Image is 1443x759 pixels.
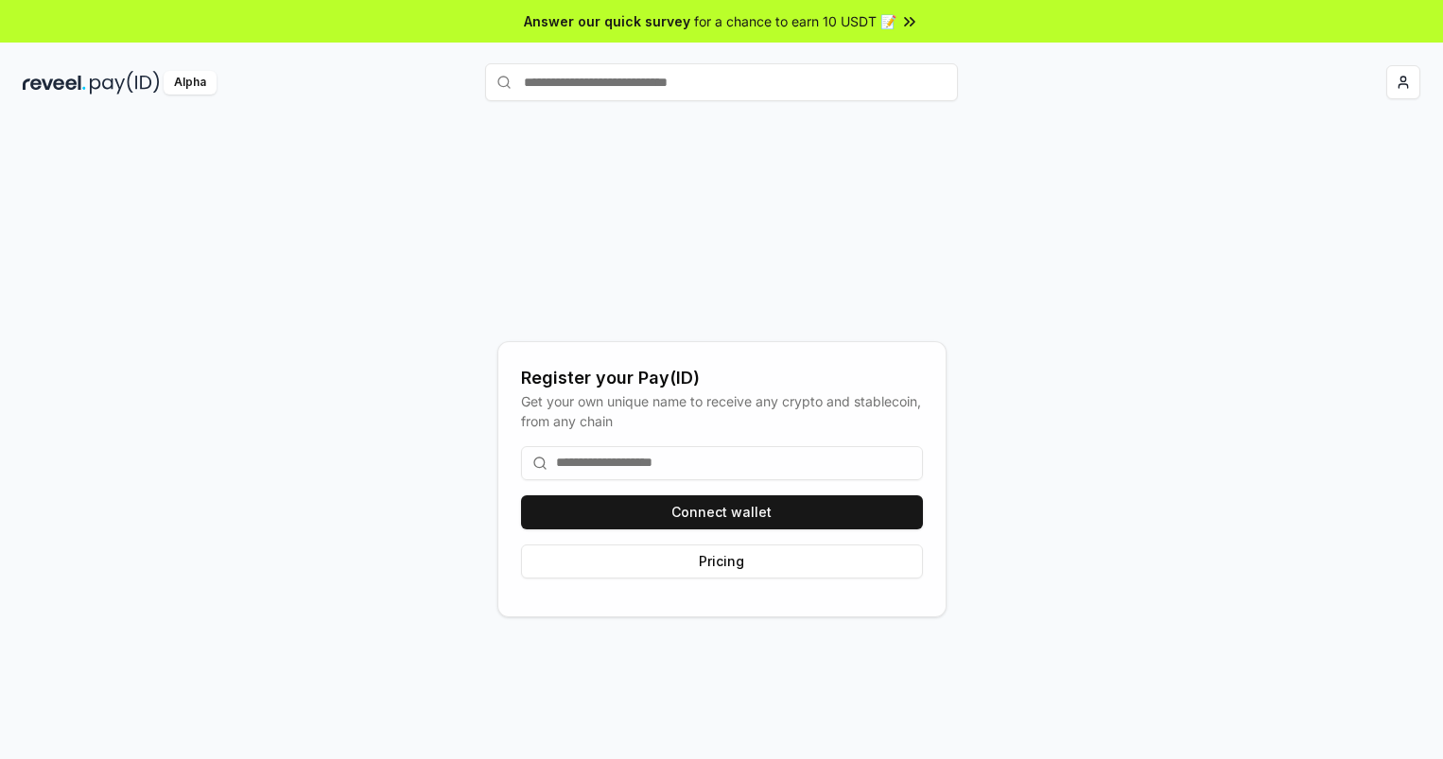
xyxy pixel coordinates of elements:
span: Answer our quick survey [524,11,690,31]
img: reveel_dark [23,71,86,95]
div: Alpha [164,71,217,95]
img: pay_id [90,71,160,95]
button: Connect wallet [521,495,923,529]
div: Register your Pay(ID) [521,365,923,391]
button: Pricing [521,544,923,578]
span: for a chance to earn 10 USDT 📝 [694,11,896,31]
div: Get your own unique name to receive any crypto and stablecoin, from any chain [521,391,923,431]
